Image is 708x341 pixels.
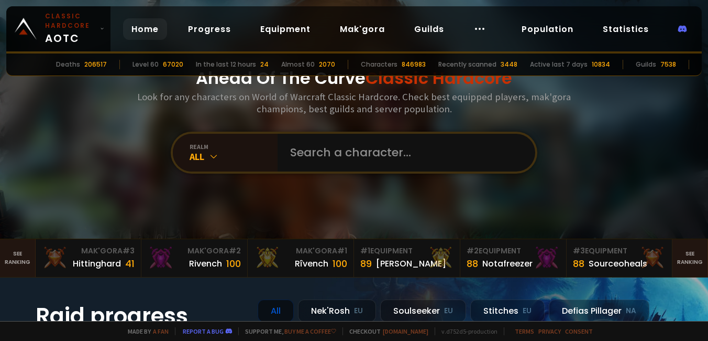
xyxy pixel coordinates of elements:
[515,327,534,335] a: Terms
[163,60,183,69] div: 67020
[121,327,169,335] span: Made by
[438,60,496,69] div: Recently scanned
[444,306,453,316] small: EU
[252,18,319,40] a: Equipment
[73,257,121,270] div: Hittinghard
[196,60,256,69] div: In the last 12 hours
[530,60,588,69] div: Active last 7 days
[366,66,512,90] span: Classic Hardcore
[281,60,315,69] div: Almost 60
[6,6,110,51] a: Classic HardcoreAOTC
[333,257,347,271] div: 100
[189,257,222,270] div: Rivench
[383,327,428,335] a: [DOMAIN_NAME]
[660,60,676,69] div: 7538
[183,327,224,335] a: Report a bug
[626,306,636,316] small: NA
[402,60,426,69] div: 846983
[56,60,80,69] div: Deaths
[354,239,460,277] a: #1Equipment89[PERSON_NAME]
[45,12,96,46] span: AOTC
[523,306,532,316] small: EU
[45,12,96,30] small: Classic Hardcore
[467,246,560,257] div: Equipment
[125,257,135,271] div: 41
[354,306,363,316] small: EU
[254,246,347,257] div: Mak'Gora
[190,151,278,163] div: All
[84,60,107,69] div: 206517
[360,246,370,256] span: # 1
[376,257,446,270] div: [PERSON_NAME]
[123,246,135,256] span: # 3
[148,246,241,257] div: Mak'Gora
[360,246,453,257] div: Equipment
[573,246,666,257] div: Equipment
[133,91,575,115] h3: Look for any characters on World of Warcraft Classic Hardcore. Check best equipped players, mak'g...
[295,257,328,270] div: Rîvench
[435,327,497,335] span: v. d752d5 - production
[238,327,336,335] span: Support me,
[538,327,561,335] a: Privacy
[141,239,248,277] a: Mak'Gora#2Rivench100
[132,60,159,69] div: Level 60
[636,60,656,69] div: Guilds
[592,60,610,69] div: 10834
[460,239,567,277] a: #2Equipment88Notafreezer
[573,257,584,271] div: 88
[589,257,647,270] div: Sourceoheals
[467,246,479,256] span: # 2
[573,246,585,256] span: # 3
[672,239,708,277] a: Seeranking
[36,239,142,277] a: Mak'Gora#3Hittinghard41
[260,60,269,69] div: 24
[482,257,533,270] div: Notafreezer
[180,18,239,40] a: Progress
[36,300,245,333] h1: Raid progress
[501,60,517,69] div: 3448
[258,300,294,322] div: All
[470,300,545,322] div: Stitches
[549,300,649,322] div: Defias Pillager
[284,134,523,172] input: Search a character...
[248,239,354,277] a: Mak'Gora#1Rîvench100
[467,257,478,271] div: 88
[361,60,397,69] div: Characters
[42,246,135,257] div: Mak'Gora
[331,18,393,40] a: Mak'gora
[319,60,335,69] div: 2070
[284,327,336,335] a: Buy me a coffee
[153,327,169,335] a: a fan
[196,66,512,91] h1: Ahead Of The Curve
[594,18,657,40] a: Statistics
[229,246,241,256] span: # 2
[565,327,593,335] a: Consent
[190,143,278,151] div: realm
[360,257,372,271] div: 89
[337,246,347,256] span: # 1
[513,18,582,40] a: Population
[226,257,241,271] div: 100
[342,327,428,335] span: Checkout
[298,300,376,322] div: Nek'Rosh
[406,18,452,40] a: Guilds
[380,300,466,322] div: Soulseeker
[123,18,167,40] a: Home
[567,239,673,277] a: #3Equipment88Sourceoheals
